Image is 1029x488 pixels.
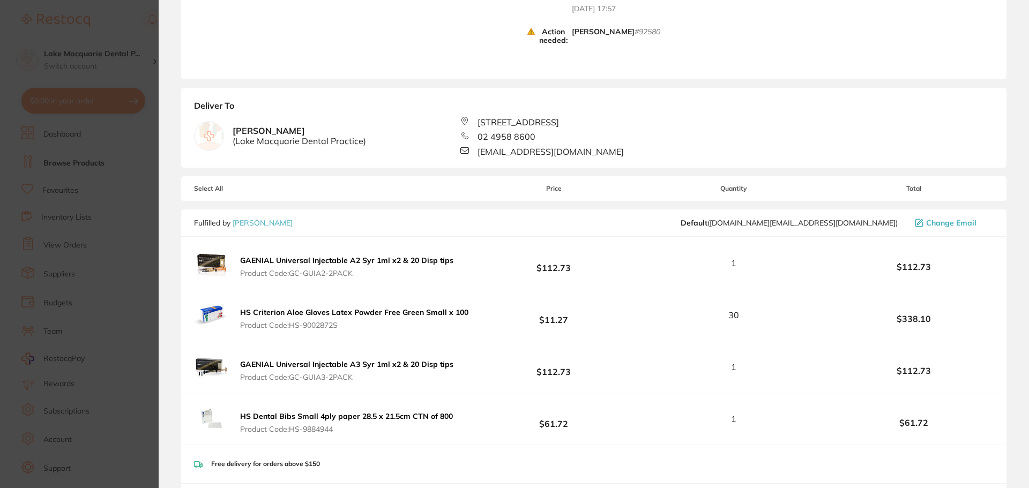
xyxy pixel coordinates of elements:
span: [STREET_ADDRESS] [478,117,559,127]
img: ODEyeGlqOA [194,246,228,280]
b: $338.10 [834,314,994,324]
button: HS Criterion Aloe Gloves Latex Powder Free Green Small x 100 Product Code:HS-9002872S [237,307,472,330]
b: $11.27 [474,305,633,325]
span: Select All [194,185,301,192]
span: ( Lake Macquarie Dental Practice ) [233,136,366,146]
b: Action needed: [535,27,572,46]
b: $112.73 [474,253,633,273]
b: [PERSON_NAME] [572,27,635,46]
span: customer.care@henryschein.com.au [681,219,898,227]
span: 30 [728,310,739,320]
b: $112.73 [834,366,994,376]
b: GAENIAL Universal Injectable A2 Syr 1ml x2 & 20 Disp tips [240,256,453,265]
b: Default [681,218,707,228]
span: Product Code: GC-GUIA3-2PACK [240,373,453,381]
span: Product Code: GC-GUIA2-2PACK [240,269,453,277]
b: $61.72 [474,409,633,429]
p: Free delivery for orders above $150 [211,460,320,468]
b: Deliver To [194,101,994,117]
span: Change Email [926,219,976,227]
button: HS Dental Bibs Small 4ply paper 28.5 x 21.5cm CTN of 800 Product Code:HS-9884944 [237,411,456,434]
b: $112.73 [834,262,994,272]
b: $61.72 [834,418,994,427]
span: Quantity [634,185,834,192]
a: [PERSON_NAME] [233,218,293,228]
span: 1 [731,414,736,424]
img: OGVpMmppMw [194,402,228,436]
b: $112.73 [474,357,633,377]
p: Fulfilled by [194,219,293,227]
b: HS Dental Bibs Small 4ply paper 28.5 x 21.5cm CTN of 800 [240,411,453,421]
span: [EMAIL_ADDRESS][DOMAIN_NAME] [478,147,624,156]
time: [DATE] 17:57 [572,4,616,14]
img: cmk1MDU4eg [194,350,228,384]
small: # 92580 [635,27,660,46]
b: [PERSON_NAME] [233,126,366,146]
img: bjlxNjJ4Yw [194,298,228,332]
img: empty.jpg [195,122,223,151]
span: 02 4958 8600 [478,132,535,141]
span: Total [834,185,994,192]
span: 1 [731,362,736,372]
button: Change Email [912,218,994,228]
b: GAENIAL Universal Injectable A3 Syr 1ml x2 & 20 Disp tips [240,359,453,369]
span: 1 [731,258,736,268]
span: Price [474,185,633,192]
span: Product Code: HS-9002872S [240,321,468,329]
span: Product Code: HS-9884944 [240,425,453,433]
b: HS Criterion Aloe Gloves Latex Powder Free Green Small x 100 [240,307,468,317]
button: GAENIAL Universal Injectable A2 Syr 1ml x2 & 20 Disp tips Product Code:GC-GUIA2-2PACK [237,256,457,278]
button: GAENIAL Universal Injectable A3 Syr 1ml x2 & 20 Disp tips Product Code:GC-GUIA3-2PACK [237,359,457,382]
